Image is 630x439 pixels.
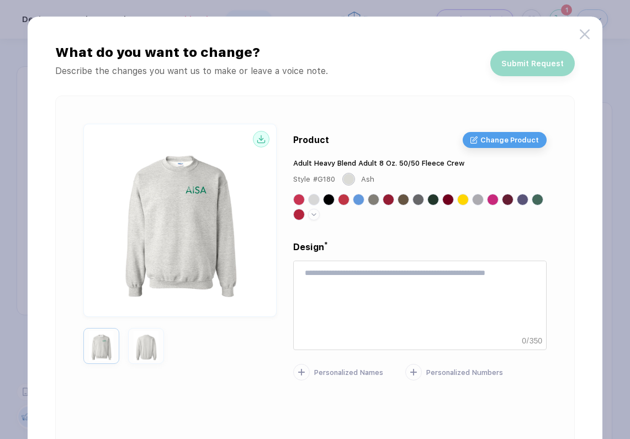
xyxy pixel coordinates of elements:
[86,331,117,361] img: b83fbbcb-b1b4-4570-a78d-d2a71a7a97a4_nt_front_1755738850451.jpg
[427,194,439,205] button: Forest Green
[361,175,374,183] span: Ash
[308,194,320,205] button: Ash
[293,209,305,220] button: Hth Spt Scrlt Rd
[87,134,273,304] img: b83fbbcb-b1b4-4570-a78d-d2a71a7a97a4_nt_front_1755738850451.jpg
[131,331,161,361] img: b83fbbcb-b1b4-4570-a78d-d2a71a7a97a4_nt_back_1755738850453.jpg
[55,66,328,76] div: Describe the changes you want us to make or leave a voice note.
[383,194,394,205] button: Cherry Red
[412,194,424,205] button: Dark Heather
[426,368,503,377] div: Personalized Numbers
[517,194,528,205] button: Ht Sprt Drk Navy
[502,194,513,205] button: Ht Sp Drk Maroon
[293,135,329,145] div: Product
[55,44,328,60] div: What do you want to change?
[368,194,379,205] button: Charcoal
[293,175,310,183] span: Style
[487,194,499,205] button: Heliconia
[353,194,364,205] button: Carolina Blue
[338,194,350,205] button: Cardinal Red
[313,175,335,183] span: # G180
[532,194,543,205] button: Hth Sp Drk Green
[293,240,328,252] div: Design
[405,364,503,380] button: Personalized Numbers
[442,194,454,205] button: Garnet
[480,136,539,144] span: Change Product
[398,194,409,205] button: Dark Chocolate
[293,364,383,380] button: Personalized Names
[314,368,383,377] div: Personalized Names
[293,194,305,205] button: Antiq Cherry Red
[323,194,335,205] button: Black
[472,194,484,205] button: Graphite Heather
[293,159,464,167] div: Adult Heavy Blend Adult 8 Oz. 50/50 Fleece Crew
[463,132,547,148] button: Change Product
[457,194,469,205] button: Gold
